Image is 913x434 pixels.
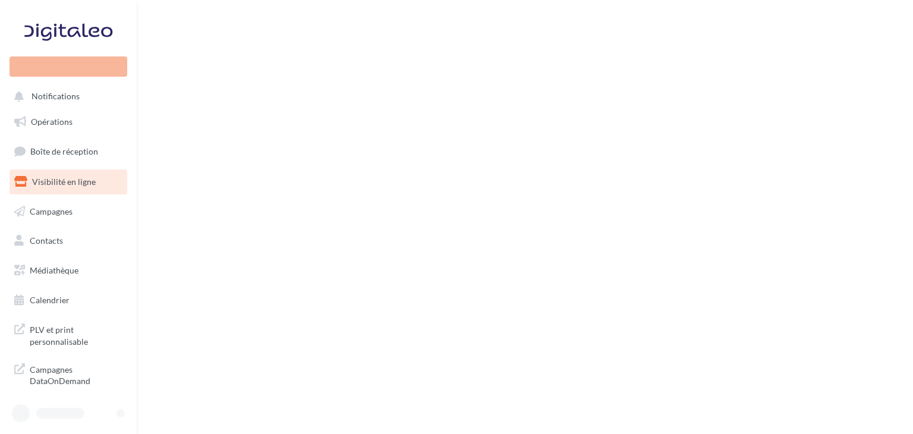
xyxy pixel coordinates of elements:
[7,317,130,352] a: PLV et print personnalisable
[10,56,127,77] div: Nouvelle campagne
[7,109,130,134] a: Opérations
[31,117,73,127] span: Opérations
[30,206,73,216] span: Campagnes
[7,139,130,164] a: Boîte de réception
[30,295,70,305] span: Calendrier
[30,361,122,387] span: Campagnes DataOnDemand
[7,357,130,392] a: Campagnes DataOnDemand
[30,265,78,275] span: Médiathèque
[7,258,130,283] a: Médiathèque
[30,322,122,347] span: PLV et print personnalisable
[7,288,130,313] a: Calendrier
[30,235,63,246] span: Contacts
[7,228,130,253] a: Contacts
[30,146,98,156] span: Boîte de réception
[7,169,130,194] a: Visibilité en ligne
[32,177,96,187] span: Visibilité en ligne
[32,92,80,102] span: Notifications
[7,199,130,224] a: Campagnes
